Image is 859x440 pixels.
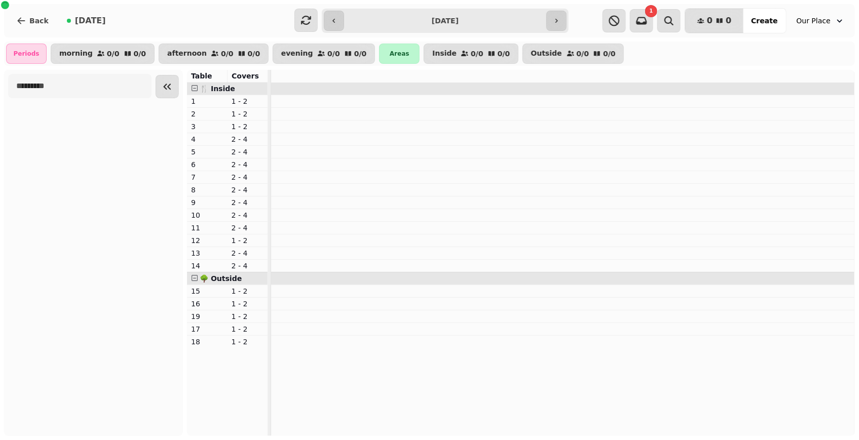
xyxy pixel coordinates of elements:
p: 1 - 2 [232,311,264,322]
p: 8 [191,185,223,195]
span: Table [191,72,212,80]
p: 1 - 2 [232,109,264,119]
p: 0 / 0 [248,50,260,57]
p: 3 [191,122,223,132]
p: 0 / 0 [327,50,340,57]
p: 2 - 4 [232,134,264,144]
p: 1 - 2 [232,286,264,296]
p: 18 [191,337,223,347]
button: Collapse sidebar [156,75,179,98]
p: 11 [191,223,223,233]
p: 2 - 4 [232,147,264,157]
span: Create [751,17,777,24]
p: 6 [191,159,223,170]
p: 1 - 2 [232,337,264,347]
p: 0 / 0 [603,50,616,57]
p: 1 [191,96,223,106]
p: 1 - 2 [232,122,264,132]
span: [DATE] [75,17,106,25]
p: 1 - 2 [232,324,264,334]
p: 16 [191,299,223,309]
p: Outside [531,50,562,58]
p: 10 [191,210,223,220]
p: 0 / 0 [107,50,120,57]
p: 2 - 4 [232,159,264,170]
button: [DATE] [59,9,114,33]
p: 4 [191,134,223,144]
p: 0 / 0 [471,50,483,57]
p: 15 [191,286,223,296]
p: 0 / 0 [221,50,234,57]
div: Periods [6,44,47,64]
p: 2 - 4 [232,172,264,182]
p: morning [59,50,93,58]
p: 1 - 2 [232,235,264,246]
span: 🌳 Outside [200,274,242,283]
span: Back [29,17,49,24]
p: 2 [191,109,223,119]
p: 0 / 0 [354,50,367,57]
p: 19 [191,311,223,322]
button: evening0/00/0 [273,44,375,64]
p: afternoon [167,50,207,58]
p: 1 - 2 [232,299,264,309]
p: 2 - 4 [232,223,264,233]
p: 13 [191,248,223,258]
p: Inside [432,50,457,58]
p: 2 - 4 [232,197,264,208]
span: 0 [726,17,731,25]
span: Covers [232,72,259,80]
p: 9 [191,197,223,208]
span: 🍴 Inside [200,85,235,93]
p: 2 - 4 [232,248,264,258]
button: Outside0/00/0 [522,44,624,64]
p: 7 [191,172,223,182]
p: 2 - 4 [232,210,264,220]
button: Back [8,9,57,33]
div: Areas [379,44,420,64]
span: 1 [650,9,653,14]
p: 14 [191,261,223,271]
span: 0 [707,17,713,25]
p: 0 / 0 [498,50,510,57]
p: 0 / 0 [134,50,146,57]
button: afternoon0/00/0 [159,44,269,64]
button: Create [743,9,786,33]
p: evening [281,50,313,58]
button: 00 [685,9,743,33]
button: Inside0/00/0 [424,44,518,64]
p: 1 - 2 [232,96,264,106]
p: 17 [191,324,223,334]
p: 0 / 0 [577,50,589,57]
p: 12 [191,235,223,246]
p: 2 - 4 [232,185,264,195]
button: Our Place [791,12,851,30]
p: 5 [191,147,223,157]
button: morning0/00/0 [51,44,155,64]
span: Our Place [797,16,831,26]
p: 2 - 4 [232,261,264,271]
